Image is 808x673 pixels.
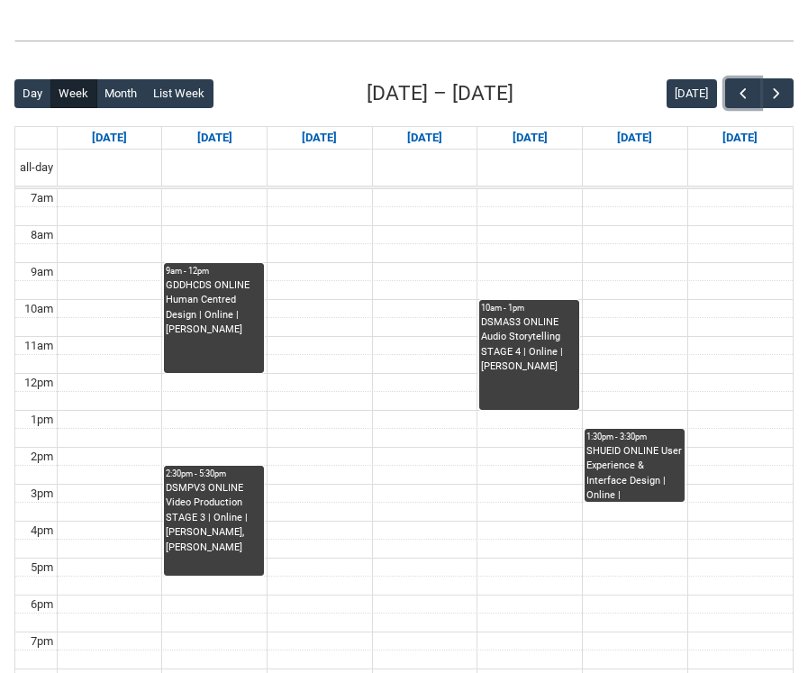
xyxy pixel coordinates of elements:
[298,127,340,149] a: Go to September 16, 2025
[27,226,57,244] div: 8am
[586,444,683,501] div: SHUEID ONLINE User Experience & Interface Design | Online | [PERSON_NAME]
[50,79,97,108] button: Week
[88,127,131,149] a: Go to September 14, 2025
[719,127,761,149] a: Go to September 20, 2025
[27,596,57,614] div: 6pm
[27,632,57,650] div: 7pm
[14,79,51,108] button: Day
[27,485,57,503] div: 3pm
[613,127,656,149] a: Go to September 19, 2025
[586,431,683,443] div: 1:30pm - 3:30pm
[145,79,213,108] button: List Week
[21,337,57,355] div: 11am
[27,263,57,281] div: 9am
[27,448,57,466] div: 2pm
[27,559,57,577] div: 5pm
[27,189,57,207] div: 7am
[759,78,794,108] button: Next Week
[166,278,262,338] div: GDDHCDS ONLINE Human Centred Design | Online | [PERSON_NAME]
[166,265,262,277] div: 9am - 12pm
[194,127,236,149] a: Go to September 15, 2025
[367,78,513,109] h2: [DATE] – [DATE]
[509,127,551,149] a: Go to September 18, 2025
[166,468,262,480] div: 2:30pm - 5:30pm
[16,159,57,177] span: all-day
[404,127,446,149] a: Go to September 17, 2025
[21,374,57,392] div: 12pm
[481,302,577,314] div: 10am - 1pm
[27,411,57,429] div: 1pm
[14,34,794,48] img: REDU_GREY_LINE
[667,79,717,108] button: [DATE]
[27,522,57,540] div: 4pm
[21,300,57,318] div: 10am
[481,315,577,375] div: DSMAS3 ONLINE Audio Storytelling STAGE 4 | Online | [PERSON_NAME]
[725,78,759,108] button: Previous Week
[166,481,262,556] div: DSMPV3 ONLINE Video Production STAGE 3 | Online | [PERSON_NAME], [PERSON_NAME]
[96,79,146,108] button: Month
